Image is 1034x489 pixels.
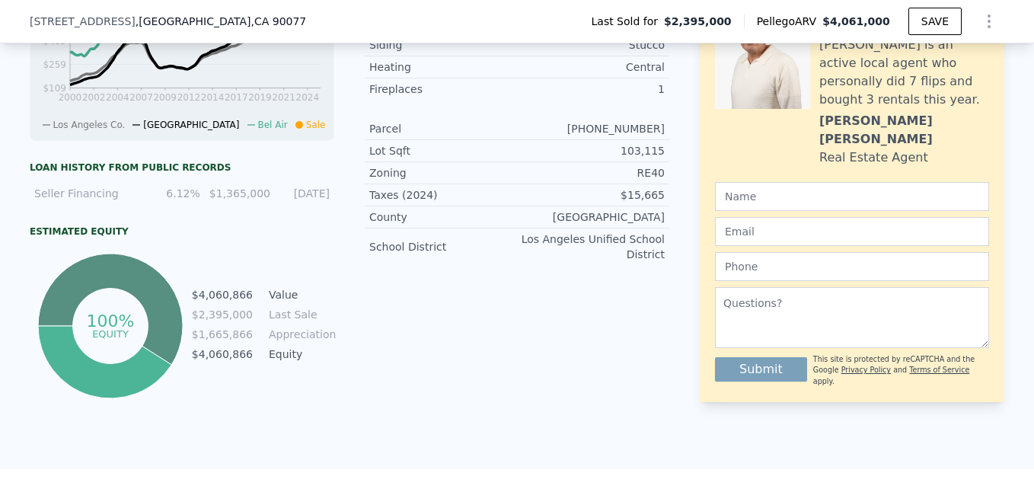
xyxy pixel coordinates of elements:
div: Stucco [517,37,665,53]
div: Parcel [369,121,517,136]
tspan: 2019 [248,92,272,103]
div: 103,115 [517,143,665,158]
tspan: $109 [43,83,66,94]
div: [PHONE_NUMBER] [517,121,665,136]
div: Siding [369,37,517,53]
tspan: 2021 [272,92,295,103]
span: , CA 90077 [251,15,306,27]
div: Loan history from public records [30,161,334,174]
span: [STREET_ADDRESS] [30,14,136,29]
div: Heating [369,59,517,75]
div: $1,365,000 [209,186,269,201]
a: Privacy Policy [841,366,891,374]
span: [GEOGRAPHIC_DATA] [143,120,239,130]
div: This site is protected by reCAPTCHA and the Google and apply. [813,354,989,387]
span: Bel Air [258,120,288,130]
td: Equity [266,346,334,363]
div: Central [517,59,665,75]
tspan: 2009 [153,92,177,103]
span: Los Angeles Co. [53,120,126,130]
tspan: equity [92,328,129,339]
div: School District [369,239,517,254]
div: Real Estate Agent [819,149,928,167]
div: Taxes (2024) [369,187,517,203]
td: Appreciation [266,326,334,343]
a: Terms of Service [909,366,969,374]
td: $4,060,866 [191,286,254,303]
div: [DATE] [277,186,330,201]
div: Fireplaces [369,81,517,97]
span: , [GEOGRAPHIC_DATA] [136,14,306,29]
td: $4,060,866 [191,346,254,363]
div: Estimated Equity [30,225,334,238]
tspan: $409 [43,36,66,46]
div: [PERSON_NAME] is an active local agent who personally did 7 flips and bought 3 rentals this year. [819,36,989,109]
span: $2,395,000 [664,14,732,29]
input: Name [715,182,989,211]
div: [GEOGRAPHIC_DATA] [517,209,665,225]
div: Zoning [369,165,517,181]
td: Last Sale [266,306,334,323]
button: Submit [715,357,807,382]
tspan: 2012 [177,92,201,103]
span: Last Sold for [592,14,665,29]
tspan: 2014 [201,92,225,103]
tspan: $259 [43,59,66,70]
div: 6.12% [148,186,200,201]
button: SAVE [908,8,962,35]
div: [PERSON_NAME] [PERSON_NAME] [819,112,989,149]
tspan: 2002 [82,92,106,103]
td: $2,395,000 [191,306,254,323]
tspan: 2000 [59,92,82,103]
span: Sale [306,120,326,130]
tspan: 2017 [225,92,248,103]
div: County [369,209,517,225]
td: $1,665,866 [191,326,254,343]
div: Lot Sqft [369,143,517,158]
div: $15,665 [517,187,665,203]
button: Show Options [974,6,1004,37]
span: $4,061,000 [822,15,890,27]
span: Pellego ARV [757,14,823,29]
div: 1 [517,81,665,97]
div: Seller Financing [34,186,139,201]
input: Email [715,217,989,246]
tspan: 2007 [129,92,153,103]
div: Los Angeles Unified School District [517,232,665,262]
td: Value [266,286,334,303]
div: RE40 [517,165,665,181]
input: Phone [715,252,989,281]
tspan: 100% [86,312,134,331]
tspan: 2024 [296,92,320,103]
tspan: 2004 [106,92,129,103]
